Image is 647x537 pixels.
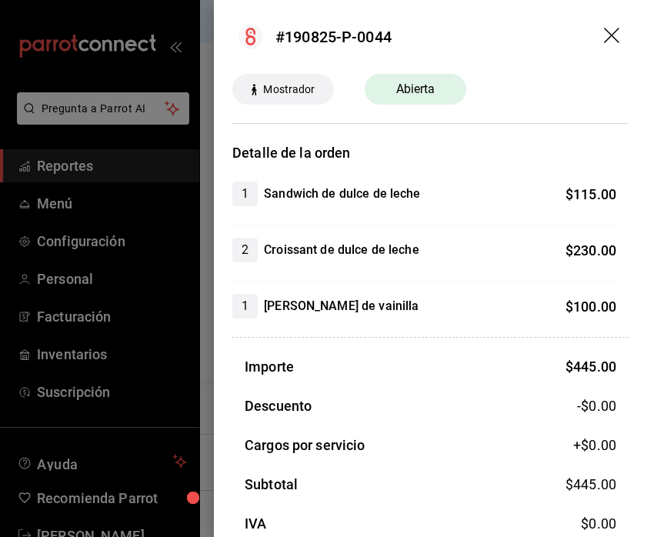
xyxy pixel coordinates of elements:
[604,28,622,46] button: drag
[232,185,258,203] span: 1
[565,299,616,315] span: $ 100.00
[264,297,419,315] h4: [PERSON_NAME] de vainilla
[581,515,616,532] span: $ 0.00
[577,395,616,416] span: -$0.00
[264,241,419,259] h4: Croissant de dulce de leche
[245,474,298,495] h3: Subtotal
[232,241,258,259] span: 2
[257,82,321,98] span: Mostrador
[565,359,616,375] span: $ 445.00
[245,435,365,455] h3: Cargos por servicio
[275,25,392,48] div: #190825-P-0044
[573,435,616,455] span: +$ 0.00
[232,142,629,163] h3: Detalle de la orden
[245,395,312,416] h3: Descuento
[232,297,258,315] span: 1
[245,356,294,377] h3: Importe
[565,186,616,202] span: $ 115.00
[264,185,420,203] h4: Sandwich de dulce de leche
[565,242,616,258] span: $ 230.00
[387,80,445,98] span: Abierta
[565,476,616,492] span: $ 445.00
[245,513,266,534] h3: IVA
